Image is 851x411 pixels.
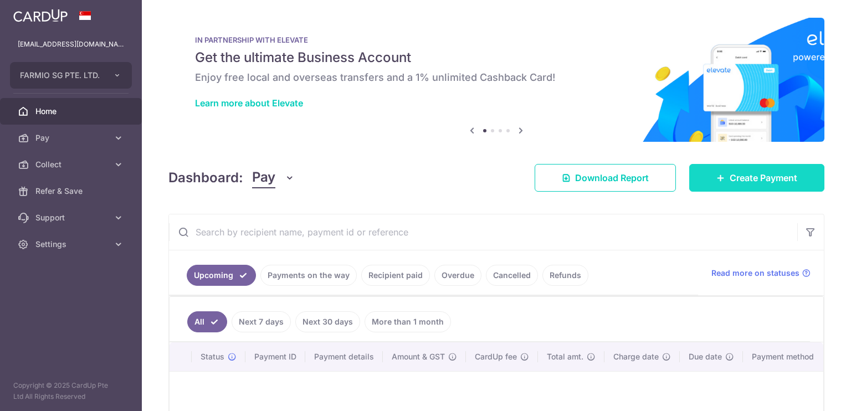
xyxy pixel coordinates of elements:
[392,351,445,362] span: Amount & GST
[689,164,824,192] a: Create Payment
[169,214,797,250] input: Search by recipient name, payment id or reference
[305,342,383,371] th: Payment details
[252,167,275,188] span: Pay
[13,9,68,22] img: CardUp
[187,265,256,286] a: Upcoming
[35,106,109,117] span: Home
[35,212,109,223] span: Support
[295,311,360,332] a: Next 30 days
[365,311,451,332] a: More than 1 month
[168,168,243,188] h4: Dashboard:
[711,268,799,279] span: Read more on statuses
[187,311,227,332] a: All
[743,342,827,371] th: Payment method
[195,71,798,84] h6: Enjoy free local and overseas transfers and a 1% unlimited Cashback Card!
[575,171,649,184] span: Download Report
[20,70,102,81] span: FARMIO SG PTE. LTD.
[689,351,722,362] span: Due date
[168,18,824,142] img: Renovation banner
[35,132,109,143] span: Pay
[18,39,124,50] p: [EMAIL_ADDRESS][DOMAIN_NAME]
[486,265,538,286] a: Cancelled
[260,265,357,286] a: Payments on the way
[245,342,305,371] th: Payment ID
[711,268,811,279] a: Read more on statuses
[613,351,659,362] span: Charge date
[547,351,583,362] span: Total amt.
[201,351,224,362] span: Status
[10,62,132,89] button: FARMIO SG PTE. LTD.
[730,171,797,184] span: Create Payment
[195,35,798,44] p: IN PARTNERSHIP WITH ELEVATE
[35,159,109,170] span: Collect
[195,49,798,66] h5: Get the ultimate Business Account
[252,167,295,188] button: Pay
[542,265,588,286] a: Refunds
[361,265,430,286] a: Recipient paid
[535,164,676,192] a: Download Report
[195,97,303,109] a: Learn more about Elevate
[35,239,109,250] span: Settings
[475,351,517,362] span: CardUp fee
[35,186,109,197] span: Refer & Save
[434,265,481,286] a: Overdue
[232,311,291,332] a: Next 7 days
